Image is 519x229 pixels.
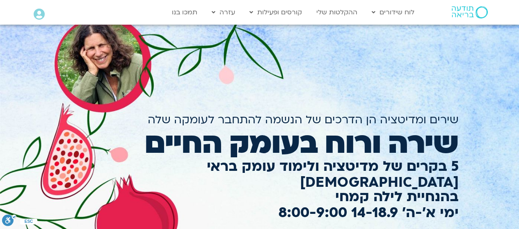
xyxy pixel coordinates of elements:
a: עזרה [208,5,239,20]
a: ההקלטות שלי [312,5,361,20]
h2: שירים ומדיטציה הן הדרכים של הנשמה להתחבר לעומקה שלה [61,113,459,126]
a: לוח שידורים [368,5,418,20]
h2: 5 בקרים של מדיטציה ולימוד עומק בראי [DEMOGRAPHIC_DATA] [61,159,459,190]
h2: שירה ורוח בעומק החיים [61,127,459,160]
a: תמכו בנו [168,5,201,20]
a: קורסים ופעילות [245,5,306,20]
img: תודעה בריאה [452,6,488,18]
h2: בהנחיית לילה קמחי ימי א׳-ה׳ 14-18.9 8:00-9:00 [61,189,459,221]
